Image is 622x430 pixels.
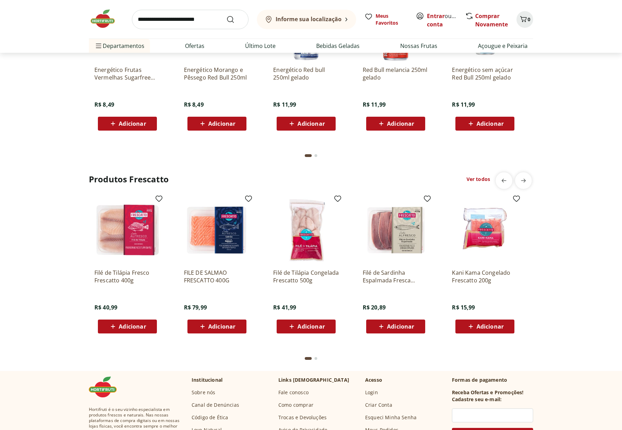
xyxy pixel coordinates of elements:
[94,197,160,263] img: Filé de Tilápia Fresco Frescatto 400g
[94,304,117,311] span: R$ 40,99
[363,269,429,284] a: Filé de Sardinha Espalmada Fresca Frescatto 400g
[89,377,124,397] img: Hortifruti
[452,101,475,108] span: R$ 11,99
[184,101,204,108] span: R$ 8,49
[427,12,465,28] a: Criar conta
[278,402,313,408] a: Como comprar
[273,101,296,108] span: R$ 11,99
[277,320,336,333] button: Adicionar
[427,12,458,28] span: ou
[277,117,336,131] button: Adicionar
[365,389,378,396] a: Login
[94,38,144,54] span: Departamentos
[187,117,246,131] button: Adicionar
[466,176,490,183] a: Ver todos
[273,269,339,284] a: Filé de Tilápia Congelada Frescatto 500g
[303,350,313,367] button: Current page from fs-carousel
[273,304,296,311] span: R$ 41,99
[455,320,514,333] button: Adicionar
[452,197,518,263] img: Kani Kama Congelado Frescatto 200g
[363,66,429,81] a: Red Bull melancia 250ml gelado
[455,117,514,131] button: Adicionar
[297,324,325,329] span: Adicionar
[245,42,276,50] a: Último Lote
[313,350,319,367] button: Go to page 2 from fs-carousel
[187,320,246,333] button: Adicionar
[387,121,414,126] span: Adicionar
[475,12,508,28] a: Comprar Novamente
[185,42,204,50] a: Ofertas
[364,13,407,26] a: Meus Favoritos
[363,101,386,108] span: R$ 11,99
[226,15,243,24] button: Submit Search
[94,66,160,81] a: Energético Frutas Vermelhas Sugarfree Red Bull 250ml
[278,377,349,383] p: Links [DEMOGRAPHIC_DATA]
[303,147,313,164] button: Current page from fs-carousel
[273,66,339,81] a: Energético Red bull 250ml gelado
[452,389,523,396] h3: Receba Ofertas e Promoções!
[363,304,386,311] span: R$ 20,89
[376,13,407,26] span: Meus Favoritos
[297,121,325,126] span: Adicionar
[477,121,504,126] span: Adicionar
[313,147,319,164] button: Go to page 2 from fs-carousel
[192,414,228,421] a: Código de Ética
[208,121,235,126] span: Adicionar
[452,377,533,383] p: Formas de pagamento
[278,389,309,396] a: Fale conosco
[98,117,157,131] button: Adicionar
[257,10,356,29] button: Informe sua localização
[366,117,425,131] button: Adicionar
[184,304,207,311] span: R$ 79,99
[515,172,532,189] button: next
[387,324,414,329] span: Adicionar
[89,8,124,29] img: Hortifruti
[365,402,392,408] a: Criar Conta
[119,121,146,126] span: Adicionar
[89,174,169,185] h2: Produtos Frescatto
[452,304,475,311] span: R$ 15,99
[452,269,518,284] a: Kani Kama Congelado Frescatto 200g
[94,38,103,54] button: Menu
[94,101,114,108] span: R$ 8,49
[192,389,215,396] a: Sobre nós
[192,377,222,383] p: Institucional
[363,197,429,263] img: Filé de Sardinha Espalmada Fresca Frescatto 400g
[400,42,437,50] a: Nossas Frutas
[184,197,250,263] img: FILE DE SALMAO FRESCATTO 400G
[478,42,528,50] a: Açougue e Peixaria
[365,414,417,421] a: Esqueci Minha Senha
[452,66,518,81] a: Energético sem açúcar Red Bull 250ml gelado
[427,12,445,20] a: Entrar
[366,320,425,333] button: Adicionar
[452,396,502,403] h3: Cadastre seu e-mail:
[132,10,249,29] input: search
[184,269,250,284] a: FILE DE SALMAO FRESCATTO 400G
[94,269,160,284] a: Filé de Tilápia Fresco Frescatto 400g
[98,320,157,333] button: Adicionar
[278,414,327,421] a: Trocas e Devoluções
[276,15,342,23] b: Informe sua localização
[496,172,512,189] button: previous
[192,402,239,408] a: Canal de Denúncias
[316,42,360,50] a: Bebidas Geladas
[528,16,530,23] span: 0
[208,324,235,329] span: Adicionar
[516,11,533,28] button: Carrinho
[119,324,146,329] span: Adicionar
[477,324,504,329] span: Adicionar
[365,377,382,383] p: Acesso
[184,66,250,81] a: Energético Morango e Pêssego Red Bull 250ml
[273,197,339,263] img: Filé de Tilápia Congelada Frescatto 500g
